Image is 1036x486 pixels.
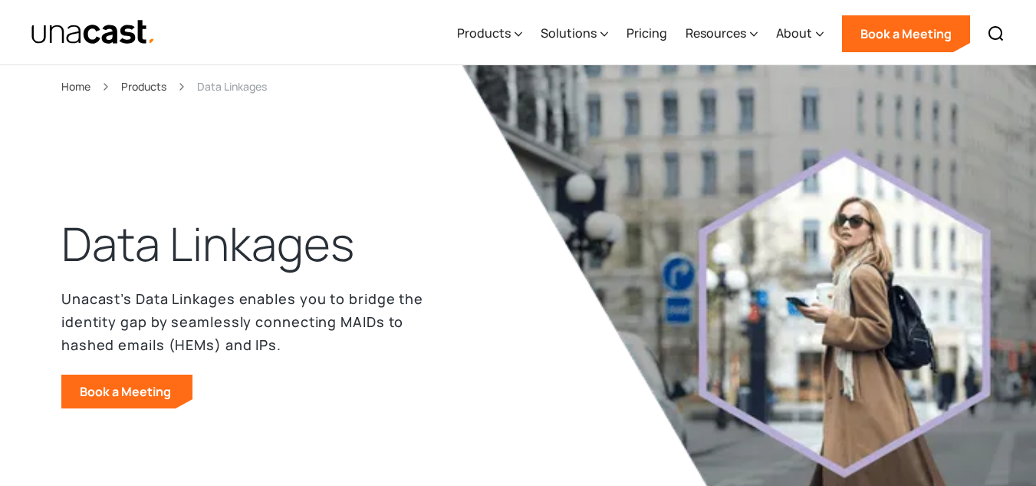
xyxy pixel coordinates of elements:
[776,2,824,65] div: About
[776,24,812,42] div: About
[61,287,460,356] p: Unacast’s Data Linkages enables you to bridge the identity gap by seamlessly connecting MAIDs to ...
[686,24,746,42] div: Resources
[686,2,758,65] div: Resources
[627,2,667,65] a: Pricing
[31,19,156,46] img: Unacast text logo
[457,24,511,42] div: Products
[31,19,156,46] a: home
[197,78,267,95] div: Data Linkages
[842,15,970,52] a: Book a Meeting
[61,78,90,95] a: Home
[61,375,192,408] a: Book a Meeting
[541,2,608,65] div: Solutions
[457,2,522,65] div: Products
[987,25,1005,43] img: Search icon
[61,213,354,275] h1: Data Linkages
[541,24,597,42] div: Solutions
[121,78,166,95] a: Products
